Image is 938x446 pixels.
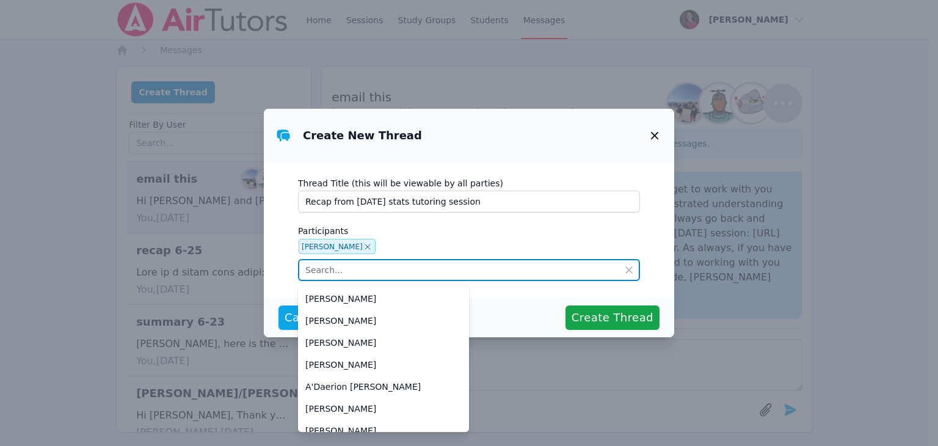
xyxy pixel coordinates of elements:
span: [PERSON_NAME] [305,403,462,415]
span: Create Thread [572,309,653,326]
span: [PERSON_NAME] [305,315,462,327]
span: [PERSON_NAME] [305,425,462,437]
button: Cancel [278,305,330,330]
input: ex, 6th Grade Math [298,191,640,213]
span: [PERSON_NAME] [305,293,462,305]
h3: Create New Thread [303,128,422,143]
button: Create Thread [565,305,660,330]
input: Search... [298,259,640,281]
span: A'Daerion [PERSON_NAME] [305,381,462,393]
span: [PERSON_NAME] [305,337,462,349]
div: [PERSON_NAME] [302,243,363,250]
span: [PERSON_NAME] [305,359,462,371]
label: Participants [298,220,640,238]
span: Cancel [285,309,324,326]
label: Thread Title (this will be viewable by all parties) [298,172,640,191]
